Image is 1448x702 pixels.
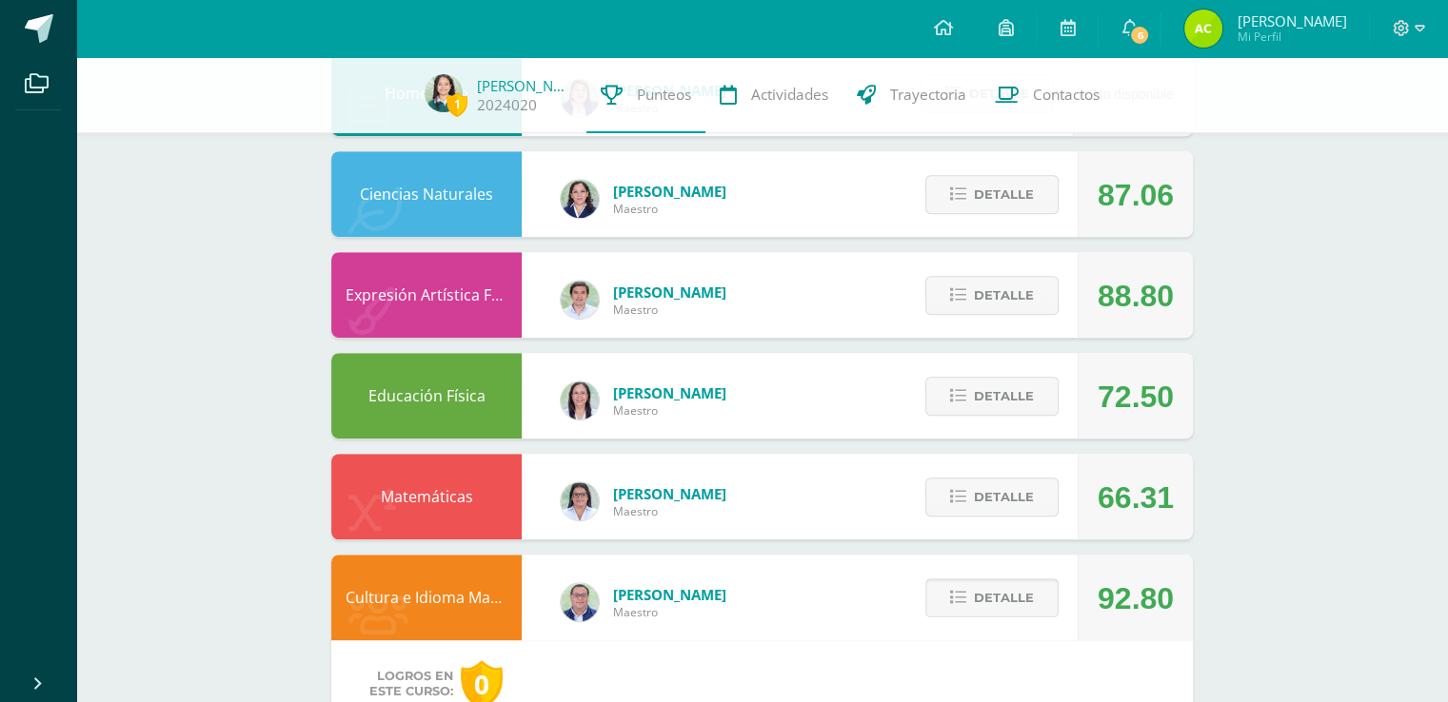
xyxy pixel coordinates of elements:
[613,484,726,503] span: [PERSON_NAME]
[974,580,1034,615] span: Detalle
[843,57,981,133] a: Trayectoria
[890,85,966,105] span: Trayectoria
[331,555,522,640] div: Cultura e Idioma Maya, Garífuna o Xinka
[1098,556,1174,641] div: 92.80
[561,281,599,319] img: 8e3dba6cfc057293c5db5c78f6d0205d.png
[613,201,726,217] span: Maestro
[1237,11,1346,30] span: [PERSON_NAME]
[586,57,705,133] a: Punteos
[1184,10,1222,48] img: a2981e156c5488ab61ea97d2bec4a841.png
[425,74,463,112] img: 7533830a65007a9ba9768a73d7963f82.png
[331,353,522,439] div: Educación Física
[477,76,572,95] a: [PERSON_NAME]
[1098,455,1174,540] div: 66.31
[613,402,726,419] span: Maestro
[477,95,537,115] a: 2024020
[1033,85,1100,105] span: Contactos
[613,182,726,201] span: [PERSON_NAME]
[925,175,1059,214] button: Detalle
[446,92,467,116] span: 1
[561,583,599,621] img: c1c1b07ef08c5b34f56a5eb7b3c08b85.png
[1098,152,1174,238] div: 87.06
[981,57,1114,133] a: Contactos
[1129,25,1150,46] span: 6
[974,177,1034,212] span: Detalle
[925,478,1059,517] button: Detalle
[974,379,1034,414] span: Detalle
[561,381,599,419] img: f77eda19ab9d4901e6803b4611072024.png
[561,482,599,520] img: 341d98b4af7301a051bfb6365f8299c3.png
[751,85,828,105] span: Actividades
[613,585,726,604] span: [PERSON_NAME]
[925,276,1059,315] button: Detalle
[974,278,1034,313] span: Detalle
[1237,29,1346,45] span: Mi Perfil
[613,383,726,402] span: [PERSON_NAME]
[925,377,1059,416] button: Detalle
[613,302,726,318] span: Maestro
[369,669,453,699] span: Logros en este curso:
[331,252,522,338] div: Expresión Artística FORMACIÓN MUSICAL
[705,57,843,133] a: Actividades
[613,503,726,519] span: Maestro
[925,578,1059,617] button: Detalle
[331,151,522,237] div: Ciencias Naturales
[331,454,522,539] div: Matemáticas
[613,604,726,620] span: Maestro
[637,85,691,105] span: Punteos
[613,283,726,302] span: [PERSON_NAME]
[1098,354,1174,439] div: 72.50
[1098,253,1174,339] div: 88.80
[561,180,599,218] img: 34baededec4b5a5d684641d5d0f97b48.png
[974,479,1034,515] span: Detalle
